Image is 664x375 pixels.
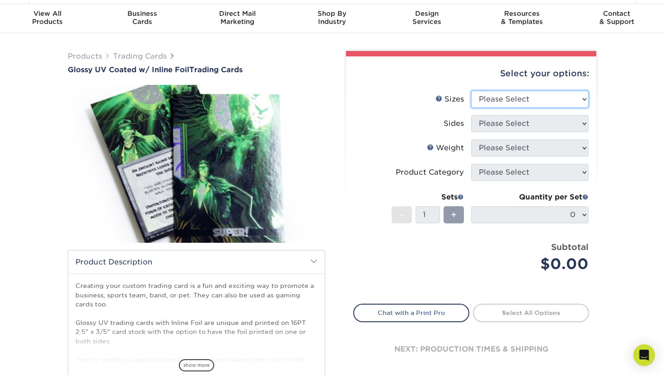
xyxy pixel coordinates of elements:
a: Glossy UV Coated w/ Inline FoilTrading Cards [68,65,325,74]
span: - [400,208,404,222]
div: Marketing [190,9,285,26]
div: & Support [569,9,664,26]
strong: Subtotal [551,242,589,252]
span: Business [95,9,190,18]
div: Sides [444,118,464,129]
span: Contact [569,9,664,18]
div: & Templates [474,9,569,26]
a: Select All Options [473,304,589,322]
span: Shop By [285,9,379,18]
a: Resources& Templates [474,4,569,33]
h2: Product Description [68,250,325,273]
a: BusinessCards [95,4,190,33]
div: Services [379,9,474,26]
div: Cards [95,9,190,26]
img: Glossy UV Coated w/ Inline Foil 01 [68,75,325,253]
div: Sets [392,192,464,203]
span: show more [179,359,214,371]
span: Glossy UV Coated w/ Inline Foil [68,65,189,74]
a: Chat with a Print Pro [353,304,469,322]
div: Product Category [396,167,464,178]
div: Select your options: [353,56,589,91]
a: DesignServices [379,4,474,33]
div: Industry [285,9,379,26]
a: Contact& Support [569,4,664,33]
a: Shop ByIndustry [285,4,379,33]
span: Resources [474,9,569,18]
span: Design [379,9,474,18]
div: Open Intercom Messenger [633,344,655,366]
h1: Trading Cards [68,65,325,74]
div: Quantity per Set [471,192,589,203]
div: $0.00 [478,253,589,275]
a: Trading Cards [113,52,167,60]
div: Sizes [435,94,464,105]
div: Weight [427,143,464,153]
span: + [451,208,457,222]
span: Direct Mail [190,9,285,18]
a: Products [68,52,102,60]
a: Direct MailMarketing [190,4,285,33]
